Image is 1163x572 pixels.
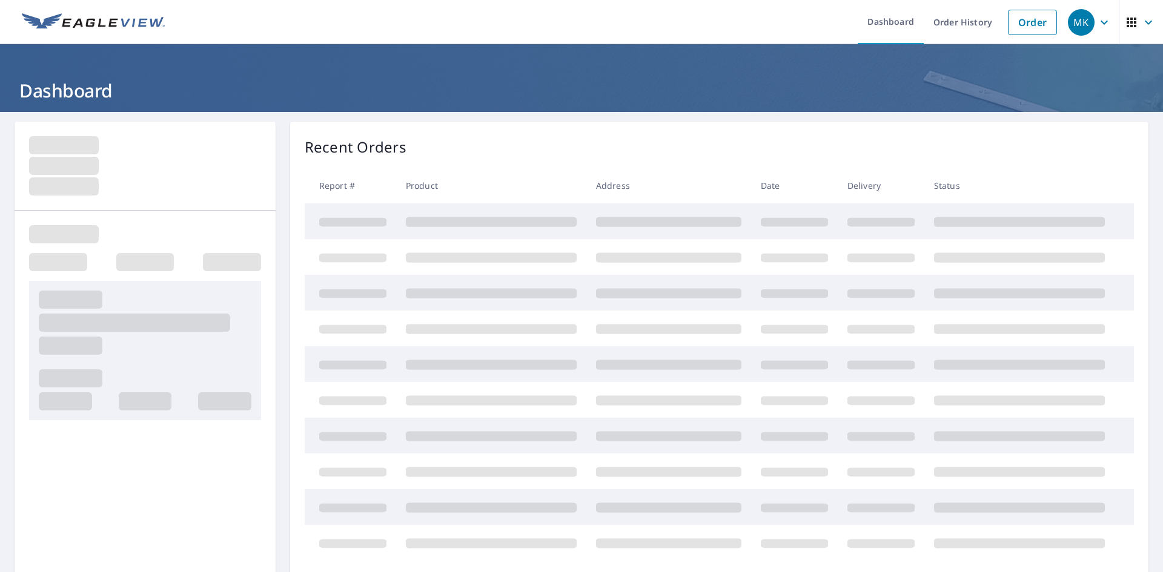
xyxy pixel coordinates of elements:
th: Address [586,168,751,203]
th: Status [924,168,1115,203]
img: EV Logo [22,13,165,31]
th: Product [396,168,586,203]
h1: Dashboard [15,78,1148,103]
th: Date [751,168,838,203]
th: Delivery [838,168,924,203]
p: Recent Orders [305,136,406,158]
div: MK [1068,9,1095,36]
th: Report # [305,168,396,203]
a: Order [1008,10,1057,35]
